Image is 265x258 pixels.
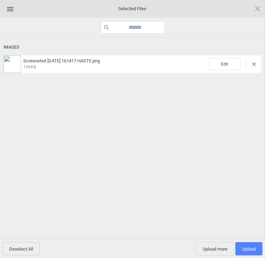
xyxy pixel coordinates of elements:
span: Deselect All [2,242,40,256]
span: Screenshot [DATE] 161417 HASTE.png [23,58,100,63]
span: 196KB [23,64,36,69]
img: 813a5bba-b04f-4f8a-8149-f5969be38bb8 [4,55,21,73]
span: Selected Files [97,6,168,12]
span: Screenshot 2025-09-11 161417 HASTE.png [21,58,209,70]
span: Edit [209,58,241,70]
span: Click here or hit ESC to close picker [254,5,261,12]
span: Upload more [196,242,234,256]
div: Images [4,41,261,54]
span: Upload [235,242,263,256]
span: Upload [242,246,256,252]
